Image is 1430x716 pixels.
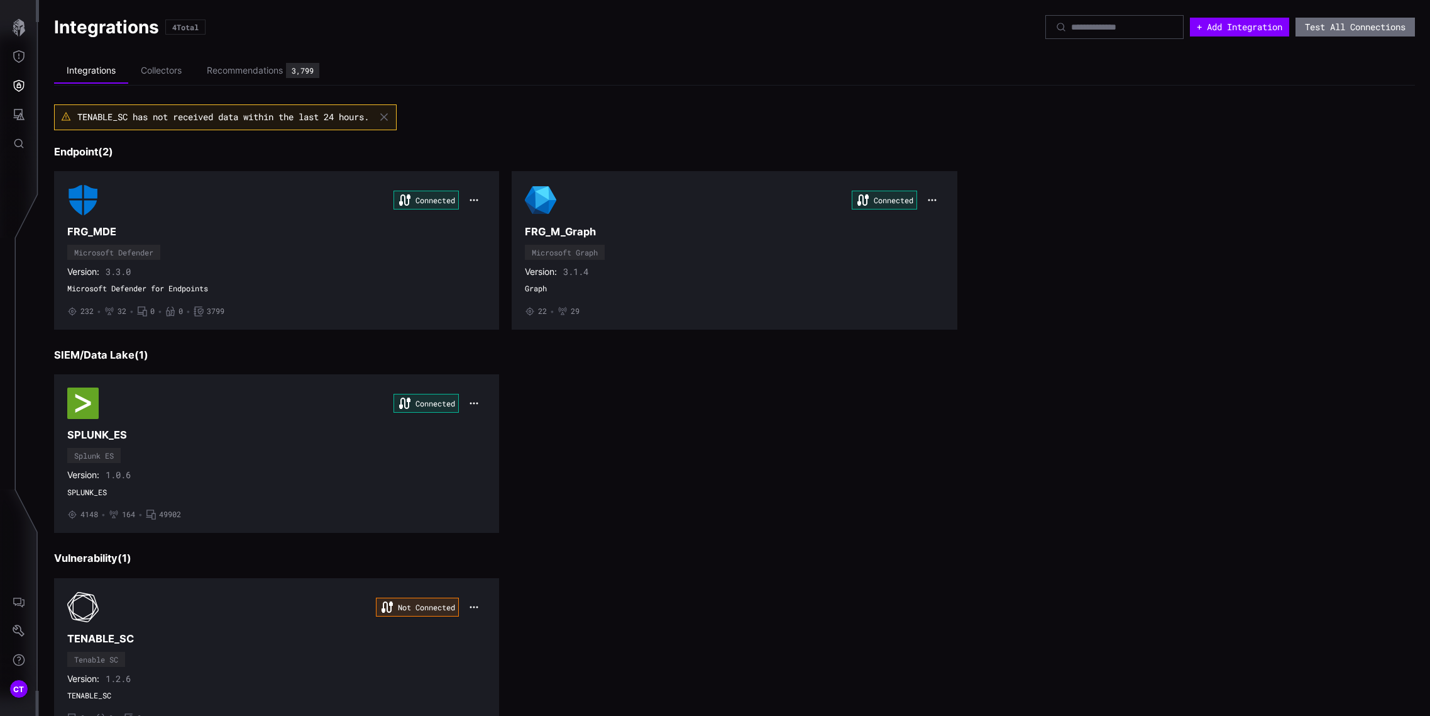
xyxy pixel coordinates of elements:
[54,552,1415,565] h3: Vulnerability ( 1 )
[77,111,369,123] span: TENABLE_SC has not received data within the last 24 hours.
[150,306,155,316] span: 0
[67,691,486,701] span: TENABLE_SC
[563,266,588,277] span: 3.1.4
[74,249,153,256] div: Microsoft Defender
[207,306,224,316] span: 3799
[538,306,547,316] span: 22
[158,306,162,316] span: •
[13,683,25,696] span: CT
[106,266,131,277] span: 3.3.0
[1190,18,1289,36] button: + Add Integration
[97,306,101,316] span: •
[186,306,190,316] span: •
[54,59,128,84] li: Integrations
[67,284,486,294] span: Microsoft Defender for Endpoints
[67,428,486,442] h3: SPLUNK_ES
[74,452,114,459] div: Splunk ES
[138,510,143,520] span: •
[550,306,554,316] span: •
[128,59,194,83] li: Collectors
[67,388,99,419] img: Splunk ES
[80,306,94,316] span: 232
[106,673,131,685] span: 1.2.6
[852,191,917,210] div: Connected
[1295,18,1415,36] button: Test All Connections
[129,306,134,316] span: •
[67,266,99,277] span: Version:
[106,469,131,481] span: 1.0.6
[393,394,459,413] div: Connected
[525,184,556,216] img: Microsoft Graph
[67,488,486,498] span: SPLUNK_ES
[179,306,183,316] span: 0
[67,469,99,481] span: Version:
[67,632,486,646] h3: TENABLE_SC
[571,306,580,316] span: 29
[67,591,99,623] img: Tenable SC
[67,673,99,685] span: Version:
[393,191,459,210] div: Connected
[54,349,1415,362] h3: SIEM/Data Lake ( 1 )
[67,184,99,216] img: Microsoft Defender
[54,145,1415,159] h3: Endpoint ( 2 )
[172,23,199,31] div: 4 Total
[159,510,181,520] span: 49902
[532,249,598,256] div: Microsoft Graph
[80,510,98,520] span: 4148
[122,510,135,520] span: 164
[54,16,159,38] h1: Integrations
[376,598,459,617] div: Not Connected
[101,510,106,520] span: •
[118,306,126,316] span: 32
[292,67,314,74] div: 3,799
[67,225,486,238] h3: FRG_MDE
[525,284,943,294] span: Graph
[525,225,943,238] h3: FRG_M_Graph
[207,65,283,76] div: Recommendations
[525,266,557,277] span: Version:
[1,674,37,703] button: CT
[74,656,118,663] div: Tenable SC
